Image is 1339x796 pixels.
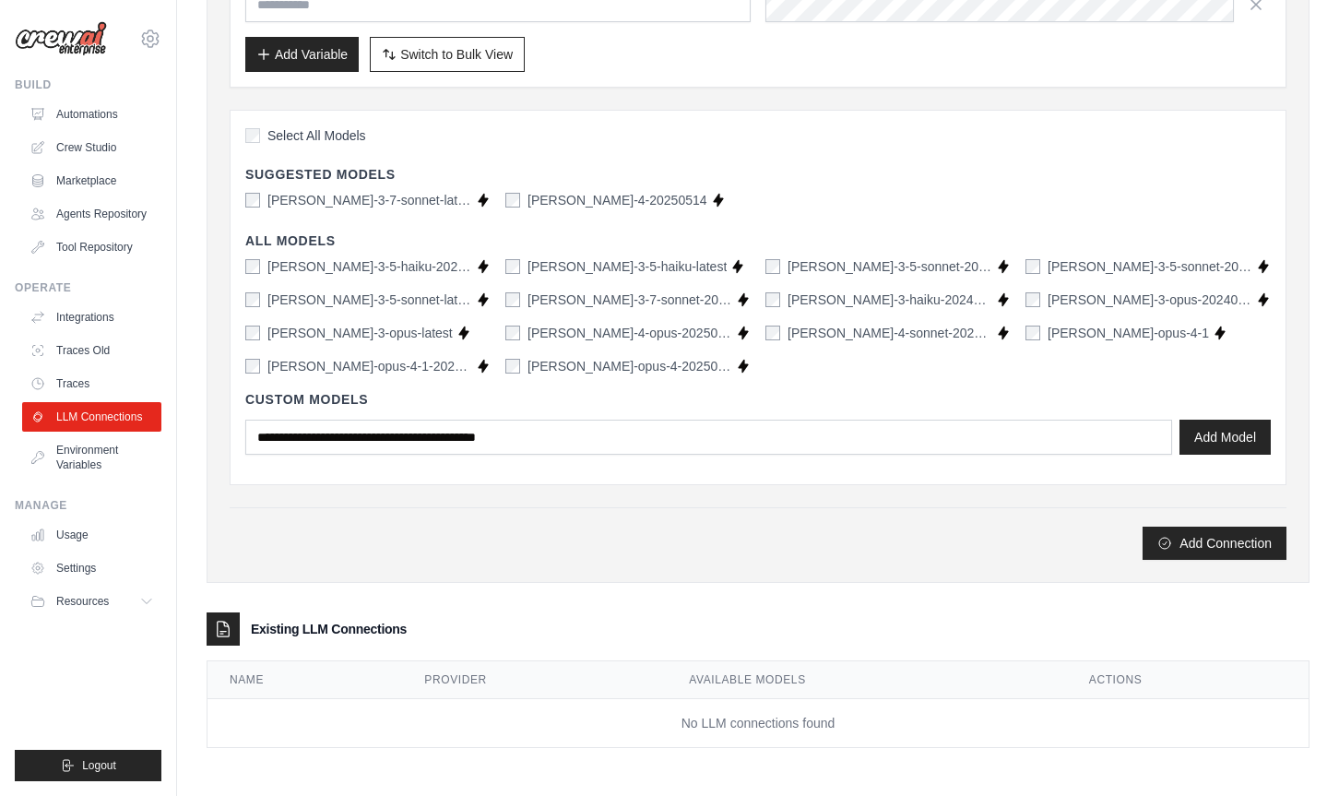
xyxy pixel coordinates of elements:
[207,661,402,699] th: Name
[22,133,161,162] a: Crew Studio
[22,303,161,332] a: Integrations
[370,37,525,72] button: Switch to Bulk View
[527,257,727,276] label: claude-3-5-haiku-latest
[402,661,667,699] th: Provider
[22,587,161,616] button: Resources
[22,232,161,262] a: Tool Repository
[765,326,780,340] input: claude-4-sonnet-20250514
[245,128,260,143] input: Select All Models
[15,280,161,295] div: Operate
[207,699,1309,748] td: No LLM connections found
[267,257,472,276] label: claude-3-5-haiku-20241022
[15,498,161,513] div: Manage
[527,191,707,209] label: claude-sonnet-4-20250514
[267,291,472,309] label: claude-3-5-sonnet-latest
[1179,420,1271,455] button: Add Model
[15,750,161,781] button: Logout
[267,324,453,342] label: claude-3-opus-latest
[267,357,472,375] label: claude-opus-4-1-20250805
[22,553,161,583] a: Settings
[527,324,732,342] label: claude-4-opus-20250514
[1048,257,1252,276] label: claude-3-5-sonnet-20241022
[245,165,1271,184] h4: Suggested Models
[15,77,161,92] div: Build
[267,126,366,145] span: Select All Models
[245,390,1271,409] h4: Custom Models
[505,326,520,340] input: claude-4-opus-20250514
[1025,292,1040,307] input: claude-3-opus-20240229
[788,257,992,276] label: claude-3-5-sonnet-20240620
[1025,326,1040,340] input: claude-opus-4-1
[1143,527,1286,560] button: Add Connection
[527,357,732,375] label: claude-opus-4-20250514
[527,291,732,309] label: claude-3-7-sonnet-20250219
[245,232,1271,250] h4: All Models
[667,661,1067,699] th: Available Models
[245,193,260,208] input: claude-3-7-sonnet-latest
[505,292,520,307] input: claude-3-7-sonnet-20250219
[22,369,161,398] a: Traces
[1067,661,1309,699] th: Actions
[245,37,359,72] button: Add Variable
[15,21,107,56] img: Logo
[22,402,161,432] a: LLM Connections
[22,435,161,480] a: Environment Variables
[267,191,472,209] label: claude-3-7-sonnet-latest
[788,324,992,342] label: claude-4-sonnet-20250514
[505,193,520,208] input: claude-sonnet-4-20250514
[251,620,407,638] h3: Existing LLM Connections
[1025,259,1040,274] input: claude-3-5-sonnet-20241022
[22,100,161,129] a: Automations
[22,199,161,229] a: Agents Repository
[1048,291,1252,309] label: claude-3-opus-20240229
[765,292,780,307] input: claude-3-haiku-20240307
[82,758,116,773] span: Logout
[245,259,260,274] input: claude-3-5-haiku-20241022
[22,520,161,550] a: Usage
[505,359,520,374] input: claude-opus-4-20250514
[22,166,161,196] a: Marketplace
[245,359,260,374] input: claude-opus-4-1-20250805
[56,594,109,609] span: Resources
[245,326,260,340] input: claude-3-opus-latest
[22,336,161,365] a: Traces Old
[765,259,780,274] input: claude-3-5-sonnet-20240620
[788,291,992,309] label: claude-3-haiku-20240307
[245,292,260,307] input: claude-3-5-sonnet-latest
[1048,324,1209,342] label: claude-opus-4-1
[400,45,513,64] span: Switch to Bulk View
[505,259,520,274] input: claude-3-5-haiku-latest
